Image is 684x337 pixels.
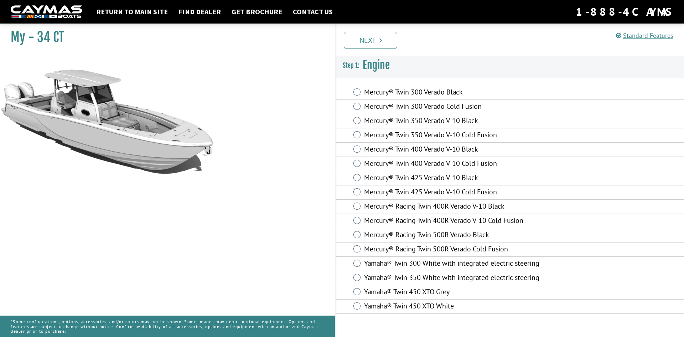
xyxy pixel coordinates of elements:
div: 1-888-4CAYMAS [576,4,673,20]
a: Standard Features [616,31,673,40]
img: white-logo-c9c8dbefe5ff5ceceb0f0178aa75bf4bb51f6bca0971e226c86eb53dfe498488.png [11,5,82,19]
a: Return to main site [93,7,171,16]
label: Mercury® Twin 350 Verado V-10 Black [364,116,556,127]
label: Mercury® Twin 400 Verado V-10 Black [364,145,556,155]
label: Yamaha® Twin 300 White with integrated electric steering [364,259,556,269]
label: Mercury® Racing Twin 400R Verado V-10 Cold Fusion [364,216,556,226]
label: Yamaha® Twin 350 White with integrated electric steering [364,273,556,284]
p: *Some configurations, options, accessories, and/or colors may not be shown. Some images may depic... [11,316,324,337]
label: Mercury® Racing Twin 500R Verado Black [364,230,556,241]
a: Get Brochure [228,7,286,16]
a: Find Dealer [175,7,224,16]
ul: Pagination [342,31,684,49]
label: Yamaha® Twin 450 XTO White [364,302,556,312]
label: Mercury® Twin 350 Verado V-10 Cold Fusion [364,131,556,141]
label: Mercury® Twin 400 Verado V-10 Cold Fusion [364,159,556,169]
label: Mercury® Twin 425 Verado V-10 Black [364,173,556,184]
h1: My - 34 CT [11,29,317,45]
label: Mercury® Racing Twin 400R Verado V-10 Black [364,202,556,212]
h3: Engine [336,52,684,78]
label: Yamaha® Twin 450 XTO Grey [364,287,556,298]
label: Mercury® Twin 425 Verado V-10 Cold Fusion [364,188,556,198]
label: Mercury® Twin 300 Verado Cold Fusion [364,102,556,112]
label: Mercury® Twin 300 Verado Black [364,88,556,98]
a: Contact Us [289,7,336,16]
a: Next [344,32,397,49]
label: Mercury® Racing Twin 500R Verado Cold Fusion [364,245,556,255]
